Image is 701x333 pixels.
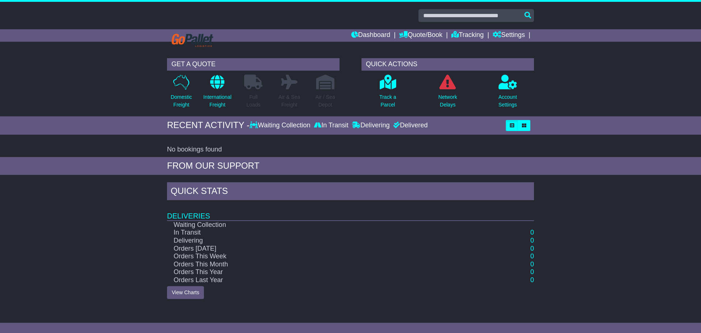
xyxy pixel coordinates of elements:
[391,121,428,130] div: Delivered
[312,121,350,130] div: In Transit
[438,93,457,109] p: Network Delays
[167,252,481,261] td: Orders This Week
[167,120,250,131] div: RECENT ACTIVITY -
[351,29,390,42] a: Dashboard
[315,93,335,109] p: Air / Sea Depot
[167,237,481,245] td: Delivering
[438,74,457,113] a: NetworkDelays
[250,121,312,130] div: Waiting Collection
[167,146,534,154] div: No bookings found
[171,93,192,109] p: Domestic Freight
[167,161,534,171] div: FROM OUR SUPPORT
[170,74,192,113] a: DomesticFreight
[203,93,231,109] p: International Freight
[451,29,484,42] a: Tracking
[530,276,534,284] a: 0
[350,121,391,130] div: Delivering
[167,276,481,284] td: Orders Last Year
[399,29,442,42] a: Quote/Book
[167,245,481,253] td: Orders [DATE]
[244,93,262,109] p: Full Loads
[361,58,534,71] div: QUICK ACTIONS
[167,261,481,269] td: Orders This Month
[379,93,396,109] p: Track a Parcel
[530,268,534,276] a: 0
[493,29,525,42] a: Settings
[498,74,518,113] a: AccountSettings
[167,182,534,202] div: Quick Stats
[167,58,340,71] div: GET A QUOTE
[530,229,534,236] a: 0
[167,202,534,221] td: Deliveries
[379,74,397,113] a: Track aParcel
[530,252,534,260] a: 0
[278,93,300,109] p: Air & Sea Freight
[530,261,534,268] a: 0
[530,245,534,252] a: 0
[499,93,517,109] p: Account Settings
[167,268,481,276] td: Orders This Year
[167,221,481,229] td: Waiting Collection
[530,237,534,244] a: 0
[167,229,481,237] td: In Transit
[167,286,204,299] a: View Charts
[203,74,232,113] a: InternationalFreight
